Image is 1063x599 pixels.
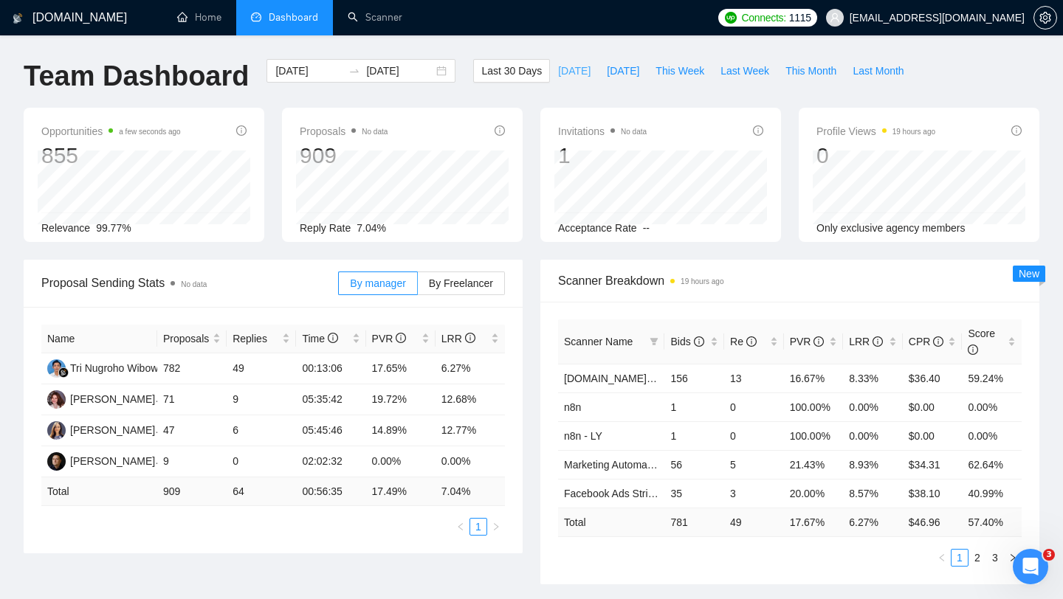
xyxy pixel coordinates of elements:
[70,422,155,438] div: [PERSON_NAME]
[436,384,505,415] td: 12.68%
[366,477,436,506] td: 17.49 %
[650,337,658,346] span: filter
[753,125,763,136] span: info-circle
[694,336,704,347] span: info-circle
[558,222,637,234] span: Acceptance Rate
[227,446,296,477] td: 0
[41,274,338,292] span: Proposal Sending Stats
[903,450,963,479] td: $34.31
[70,391,155,407] div: [PERSON_NAME]
[962,364,1022,392] td: 59.24%
[251,12,261,22] span: dashboard
[70,453,155,469] div: [PERSON_NAME]
[784,364,844,392] td: 16.67%
[724,392,784,421] td: 0
[227,353,296,384] td: 49
[853,63,904,79] span: Last Month
[903,392,963,421] td: $0.00
[1043,549,1055,561] span: 3
[664,450,724,479] td: 56
[58,367,69,378] img: gigradar-bm.png
[550,59,599,83] button: [DATE]
[456,522,465,531] span: left
[469,518,487,536] li: 1
[656,63,704,79] span: This Week
[724,364,784,392] td: 13
[47,454,155,466] a: DS[PERSON_NAME]
[366,446,436,477] td: 0.00%
[300,222,351,234] span: Reply Rate
[903,421,963,450] td: $0.00
[903,508,963,536] td: $ 46.96
[933,549,951,567] li: Previous Page
[816,142,935,170] div: 0
[843,392,903,421] td: 0.00%
[465,333,475,343] span: info-circle
[47,390,66,409] img: LY
[163,330,210,347] span: Proposals
[41,325,157,353] th: Name
[227,415,296,446] td: 6
[843,479,903,508] td: 8.57%
[296,384,365,415] td: 05:35:42
[969,550,985,566] a: 2
[1013,549,1048,584] iframe: Intercom live chat
[227,325,296,353] th: Replies
[564,401,581,413] a: n8n
[47,359,66,378] img: TN
[348,65,360,77] span: to
[681,277,723,285] time: 19 hours ago
[564,336,633,347] span: Scanner Name
[1008,553,1017,562] span: right
[962,421,1022,450] td: 0.00%
[348,65,360,77] span: swap-right
[296,477,365,506] td: 00:56:35
[1019,268,1039,280] span: New
[903,479,963,508] td: $38.10
[987,550,1003,566] a: 3
[741,10,785,26] span: Connects:
[564,459,758,471] a: Marketing Automation - [PERSON_NAME]
[873,336,883,347] span: info-circle
[607,63,639,79] span: [DATE]
[296,415,365,446] td: 05:45:46
[558,122,647,140] span: Invitations
[784,508,844,536] td: 17.67 %
[1033,12,1057,24] a: setting
[157,477,227,506] td: 909
[962,450,1022,479] td: 62.64%
[1034,12,1056,24] span: setting
[843,421,903,450] td: 0.00%
[986,549,1004,567] li: 3
[1011,125,1022,136] span: info-circle
[41,477,157,506] td: Total
[951,549,969,567] li: 1
[725,12,737,24] img: upwork-logo.png
[157,446,227,477] td: 9
[452,518,469,536] button: left
[157,353,227,384] td: 782
[784,421,844,450] td: 100.00%
[564,373,802,384] a: [DOMAIN_NAME] & other tools - [PERSON_NAME]
[933,336,943,347] span: info-circle
[300,142,388,170] div: 909
[366,353,436,384] td: 17.65%
[962,479,1022,508] td: 40.99%
[784,479,844,508] td: 20.00%
[968,328,995,356] span: Score
[441,333,475,344] span: LRR
[233,330,279,347] span: Replies
[784,450,844,479] td: 21.43%
[436,477,505,506] td: 7.04 %
[1004,549,1022,567] button: right
[357,222,386,234] span: 7.04%
[366,63,433,79] input: End date
[892,128,935,136] time: 19 hours ago
[350,277,405,289] span: By manager
[909,336,943,347] span: CPR
[181,280,207,288] span: No data
[487,518,505,536] button: right
[481,63,542,79] span: Last 30 Days
[302,333,337,344] span: Time
[664,364,724,392] td: 156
